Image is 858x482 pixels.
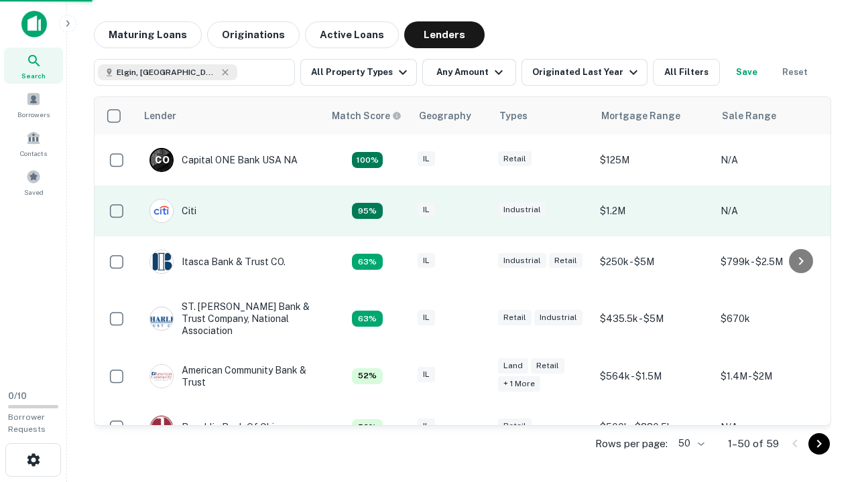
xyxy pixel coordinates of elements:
[593,185,714,236] td: $1.2M
[499,108,528,124] div: Types
[498,358,528,374] div: Land
[422,59,516,86] button: Any Amount
[21,11,47,37] img: capitalize-icon.png
[117,66,217,78] span: Elgin, [GEOGRAPHIC_DATA], [GEOGRAPHIC_DATA]
[418,310,435,325] div: IL
[20,148,47,159] span: Contacts
[8,391,27,401] span: 0 / 10
[24,187,44,197] span: Saved
[418,202,435,218] div: IL
[714,236,835,287] td: $799k - $2.5M
[352,368,383,384] div: Capitalize uses an advanced AI algorithm to match your search with the best lender. The match sco...
[419,108,471,124] div: Geography
[418,151,435,167] div: IL
[532,64,641,80] div: Originated Last Year
[673,434,707,453] div: 50
[150,416,173,438] img: picture
[593,351,714,402] td: $564k - $1.5M
[728,436,779,452] p: 1–50 of 59
[418,367,435,382] div: IL
[136,97,324,135] th: Lender
[714,402,835,453] td: N/A
[324,97,411,135] th: Capitalize uses an advanced AI algorithm to match your search with the best lender. The match sco...
[498,151,532,167] div: Retail
[653,59,720,86] button: All Filters
[593,236,714,287] td: $250k - $5M
[791,375,858,439] iframe: Chat Widget
[774,59,816,86] button: Reset
[595,436,668,452] p: Rows per page:
[8,412,46,434] span: Borrower Requests
[149,148,298,172] div: Capital ONE Bank USA NA
[491,97,593,135] th: Types
[150,199,173,222] img: picture
[498,253,546,268] div: Industrial
[150,250,173,273] img: picture
[549,253,583,268] div: Retail
[714,351,835,402] td: $1.4M - $2M
[714,185,835,236] td: N/A
[149,199,196,223] div: Citi
[21,70,46,81] span: Search
[352,254,383,270] div: Capitalize uses an advanced AI algorithm to match your search with the best lender. The match sco...
[149,250,286,274] div: Itasca Bank & Trust CO.
[498,202,546,218] div: Industrial
[404,21,485,48] button: Lenders
[4,48,63,84] a: Search
[531,358,564,374] div: Retail
[332,108,399,123] h6: Match Score
[4,164,63,200] a: Saved
[207,21,300,48] button: Originations
[352,152,383,168] div: Capitalize uses an advanced AI algorithm to match your search with the best lender. The match sco...
[144,108,176,124] div: Lender
[593,287,714,351] td: $435.5k - $5M
[534,310,583,325] div: Industrial
[498,376,540,392] div: + 1 more
[411,97,491,135] th: Geography
[4,86,63,123] a: Borrowers
[593,135,714,185] td: $125M
[722,108,776,124] div: Sale Range
[714,287,835,351] td: $670k
[498,310,532,325] div: Retail
[17,109,50,120] span: Borrowers
[352,203,383,219] div: Capitalize uses an advanced AI algorithm to match your search with the best lender. The match sco...
[305,21,399,48] button: Active Loans
[593,402,714,453] td: $500k - $880.5k
[418,253,435,268] div: IL
[714,97,835,135] th: Sale Range
[332,108,402,123] div: Capitalize uses an advanced AI algorithm to match your search with the best lender. The match sco...
[725,59,768,86] button: Save your search to get updates of matches that match your search criteria.
[150,365,173,388] img: picture
[352,311,383,327] div: Capitalize uses an advanced AI algorithm to match your search with the best lender. The match sco...
[94,21,202,48] button: Maturing Loans
[522,59,648,86] button: Originated Last Year
[149,415,296,439] div: Republic Bank Of Chicago
[149,364,310,388] div: American Community Bank & Trust
[601,108,680,124] div: Mortgage Range
[150,307,173,330] img: picture
[808,433,830,455] button: Go to next page
[593,97,714,135] th: Mortgage Range
[155,153,169,167] p: C O
[352,419,383,435] div: Capitalize uses an advanced AI algorithm to match your search with the best lender. The match sco...
[714,135,835,185] td: N/A
[418,418,435,434] div: IL
[300,59,417,86] button: All Property Types
[149,301,310,337] div: ST. [PERSON_NAME] Bank & Trust Company, National Association
[498,418,532,434] div: Retail
[4,125,63,161] a: Contacts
